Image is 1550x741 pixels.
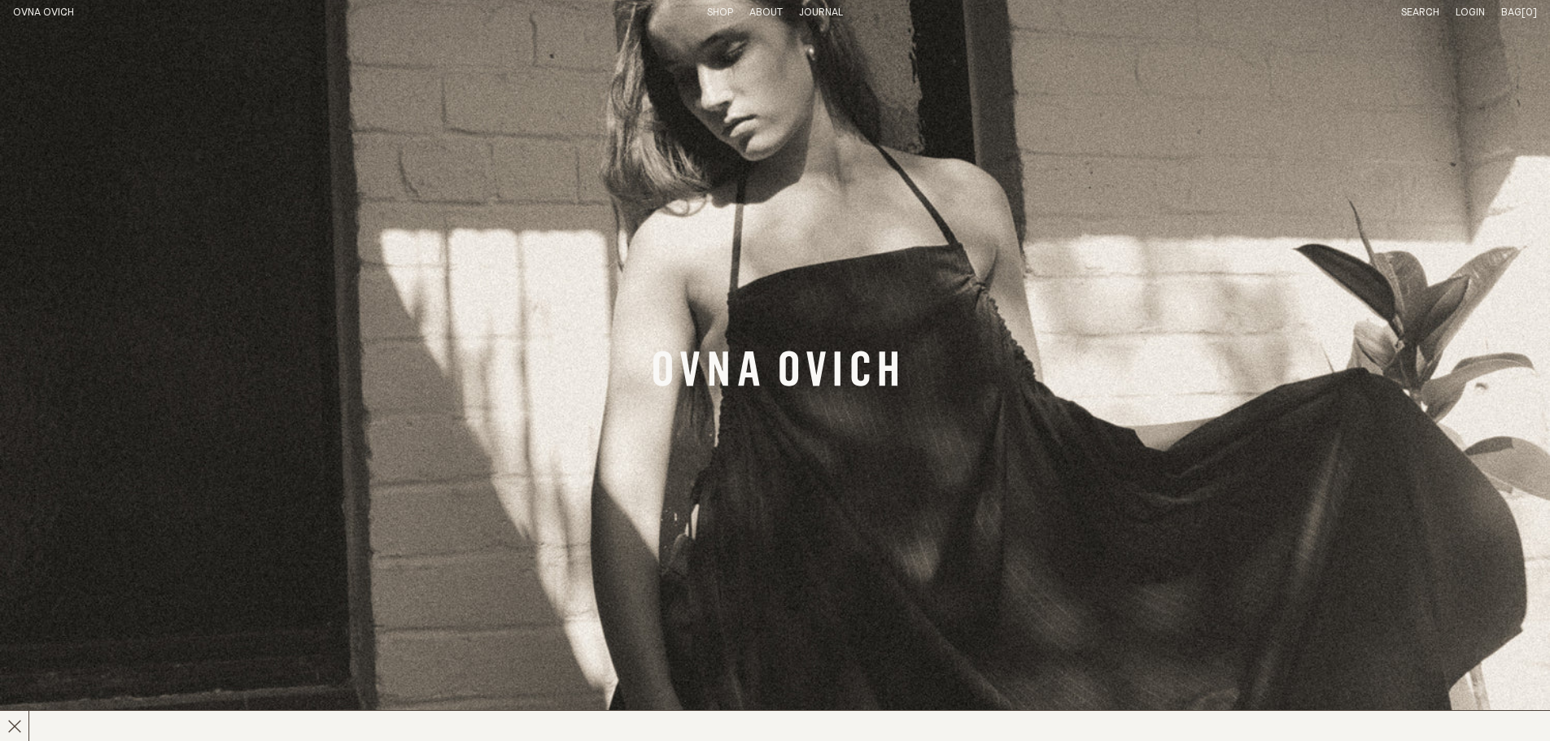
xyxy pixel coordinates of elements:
span: Bag [1501,7,1522,18]
a: Journal [799,7,843,18]
summary: About [749,7,783,20]
a: Login [1456,7,1485,18]
a: Home [13,7,74,18]
a: Shop [707,7,733,18]
span: [0] [1522,7,1537,18]
a: Search [1401,7,1439,18]
a: Banner Link [653,351,897,391]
